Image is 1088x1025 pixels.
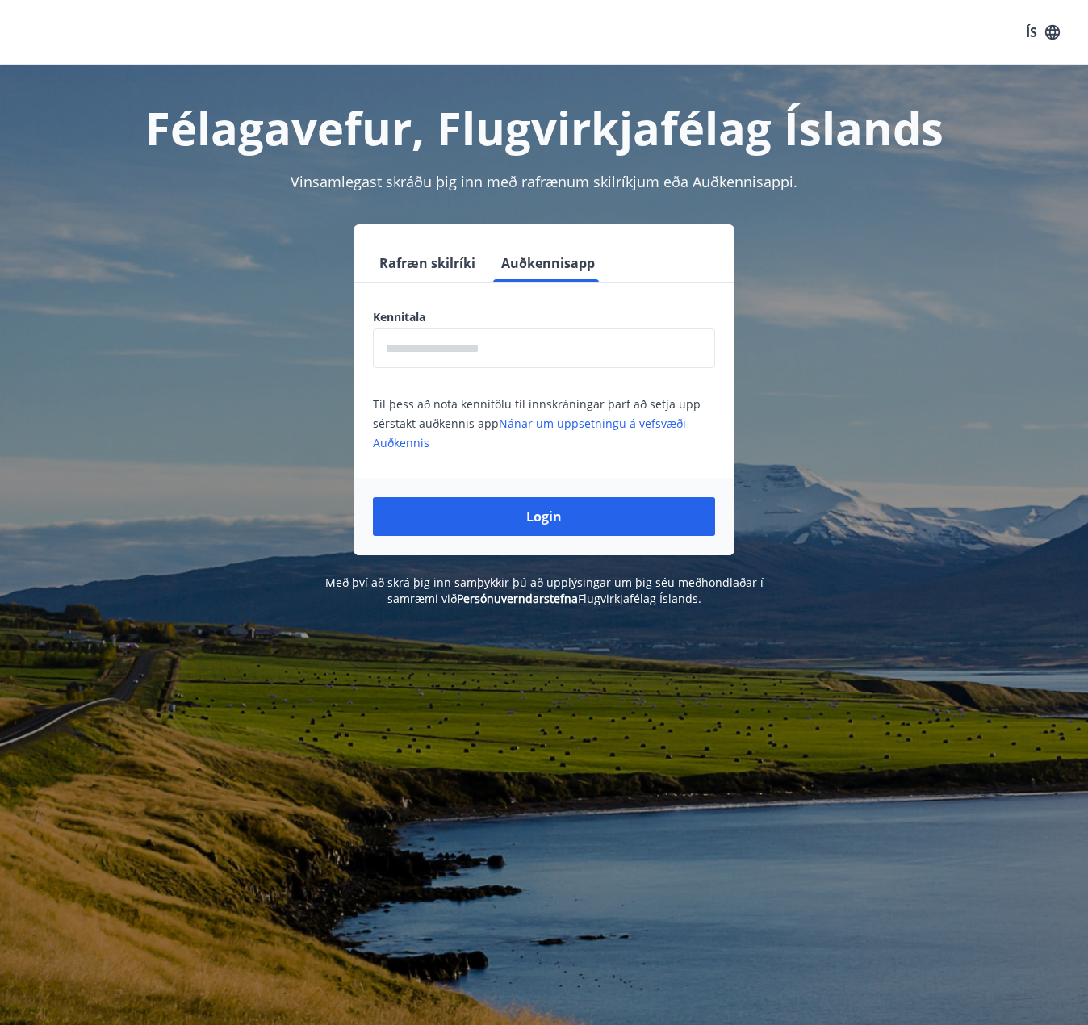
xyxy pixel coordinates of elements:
button: Login [373,497,715,536]
span: Til þess að nota kennitölu til innskráningar þarf að setja upp sérstakt auðkennis app [373,396,701,450]
span: Vinsamlegast skráðu þig inn með rafrænum skilríkjum eða Auðkennisappi. [291,172,797,191]
button: ÍS [1017,18,1069,47]
h1: Félagavefur, Flugvirkjafélag Íslands [19,97,1069,158]
span: Með því að skrá þig inn samþykkir þú að upplýsingar um þig séu meðhöndlaðar í samræmi við Flugvir... [325,575,764,606]
label: Kennitala [373,309,715,325]
a: Nánar um uppsetningu á vefsvæði Auðkennis [373,416,686,450]
button: Rafræn skilríki [373,244,482,282]
button: Auðkennisapp [495,244,601,282]
a: Persónuverndarstefna [457,591,578,606]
